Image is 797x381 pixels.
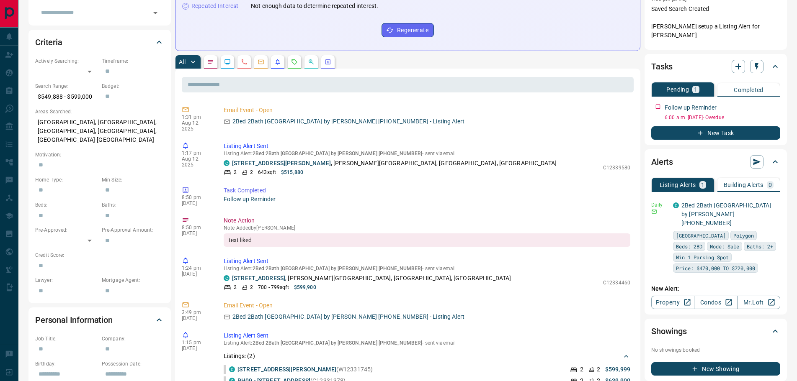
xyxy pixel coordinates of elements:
div: Alerts [651,152,780,172]
p: C12339580 [603,164,630,171]
p: 2 [580,365,583,374]
div: text liked [224,233,630,247]
p: Company: [102,335,164,343]
p: Listings: ( 2 ) [224,352,255,361]
p: All [179,59,186,65]
p: Baths: [102,201,164,209]
a: Mr.Loft [737,296,780,309]
p: C12334460 [603,279,630,286]
svg: Listing Alerts [274,59,281,65]
span: Price: $470,000 TO $720,000 [676,264,755,272]
h2: Criteria [35,36,62,49]
p: Note Added by [PERSON_NAME] [224,225,630,231]
div: Listings: (2) [224,348,630,364]
p: 2 [597,365,600,374]
p: 643 sqft [258,169,276,176]
p: Listing Alert Sent [224,142,630,151]
p: 6:00 a.m. [DATE] - Overdue [665,114,780,121]
p: $515,880 [281,169,303,176]
p: New Alert: [651,284,780,293]
p: 0 [769,182,772,188]
p: [DATE] [182,271,211,277]
p: Saved Search Created [PERSON_NAME] setup a Listing Alert for [PERSON_NAME] 2Bed 2Bath [GEOGRAPHIC... [651,5,780,66]
p: [DATE] [182,230,211,236]
p: 2 [234,284,237,291]
p: [DATE] [182,200,211,206]
p: Pre-Approved: [35,226,98,234]
h2: Alerts [651,155,673,169]
p: 1:17 pm [182,150,211,156]
p: Beds: [35,201,98,209]
div: condos.ca [673,202,679,208]
h2: Tasks [651,60,673,73]
p: [GEOGRAPHIC_DATA], [GEOGRAPHIC_DATA], [GEOGRAPHIC_DATA], [GEOGRAPHIC_DATA], [GEOGRAPHIC_DATA]-[GE... [35,115,164,147]
span: 2Bed 2Bath [GEOGRAPHIC_DATA] by [PERSON_NAME] [PHONE_NUMBER] [253,266,423,271]
p: Timeframe: [102,57,164,65]
p: 2 [250,169,253,176]
p: Credit Score: [35,251,164,259]
div: Showings [651,321,780,341]
p: 1 [694,87,697,92]
svg: Calls [241,59,248,65]
p: Areas Searched: [35,108,164,115]
p: Not enough data to determine repeated interest. [251,2,378,10]
p: Aug 12 2025 [182,120,211,132]
a: [STREET_ADDRESS][PERSON_NAME] [237,366,336,373]
div: condos.ca [229,366,235,372]
p: 8:50 pm [182,194,211,200]
span: Baths: 2+ [747,242,773,251]
p: Mortgage Agent: [102,276,164,284]
p: Note Action [224,216,630,225]
p: 8:50 pm [182,225,211,230]
div: condos.ca [224,160,230,166]
button: Regenerate [382,23,434,37]
p: , [PERSON_NAME][GEOGRAPHIC_DATA], [GEOGRAPHIC_DATA], [GEOGRAPHIC_DATA] [232,274,511,283]
p: [DATE] [182,345,211,351]
button: New Task [651,126,780,140]
p: $599,900 [294,284,316,291]
svg: Opportunities [308,59,315,65]
p: Job Title: [35,335,98,343]
button: Open [150,7,161,19]
svg: Email [651,209,657,215]
p: Home Type: [35,176,98,184]
p: Search Range: [35,82,98,90]
p: Pre-Approval Amount: [102,226,164,234]
span: [GEOGRAPHIC_DATA] [676,231,726,240]
p: 2 [250,284,253,291]
p: Listing Alert : - sent via email [224,266,630,271]
p: Listing Alert : - sent via email [224,340,630,346]
p: Min Size: [102,176,164,184]
span: 2Bed 2Bath [GEOGRAPHIC_DATA] by [PERSON_NAME] [PHONE_NUMBER] [253,340,423,346]
a: Condos [694,296,737,309]
a: [STREET_ADDRESS] [232,275,285,281]
svg: Agent Actions [325,59,331,65]
p: No showings booked [651,346,780,354]
p: 1:24 pm [182,265,211,271]
p: 700 - 799 sqft [258,284,289,291]
p: Possession Date: [102,360,164,368]
p: Budget: [102,82,164,90]
svg: Requests [291,59,298,65]
p: Listing Alerts [660,182,696,188]
p: 1:15 pm [182,340,211,345]
span: Min 1 Parking Spot [676,253,729,261]
p: Aug 12 2025 [182,156,211,168]
a: [STREET_ADDRESS][PERSON_NAME] [232,160,331,166]
p: 2 [234,169,237,176]
p: 2Bed 2Bath [GEOGRAPHIC_DATA] by [PERSON_NAME] [PHONE_NUMBER] - Listing Alert [232,312,464,321]
p: Follow up Reminder [665,103,717,112]
span: Beds: 2BD [676,242,702,251]
p: [DATE] [182,315,211,321]
p: Email Event - Open [224,106,630,115]
p: Listing Alert : - sent via email [224,151,630,156]
h2: Personal Information [35,313,113,327]
span: 2Bed 2Bath [GEOGRAPHIC_DATA] by [PERSON_NAME] [PHONE_NUMBER] [253,151,423,156]
p: (W12331745) [237,365,373,374]
a: Property [651,296,694,309]
svg: Lead Browsing Activity [224,59,231,65]
p: Email Event - Open [224,301,630,310]
div: Personal Information [35,310,164,330]
span: Mode: Sale [710,242,739,251]
svg: Notes [207,59,214,65]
